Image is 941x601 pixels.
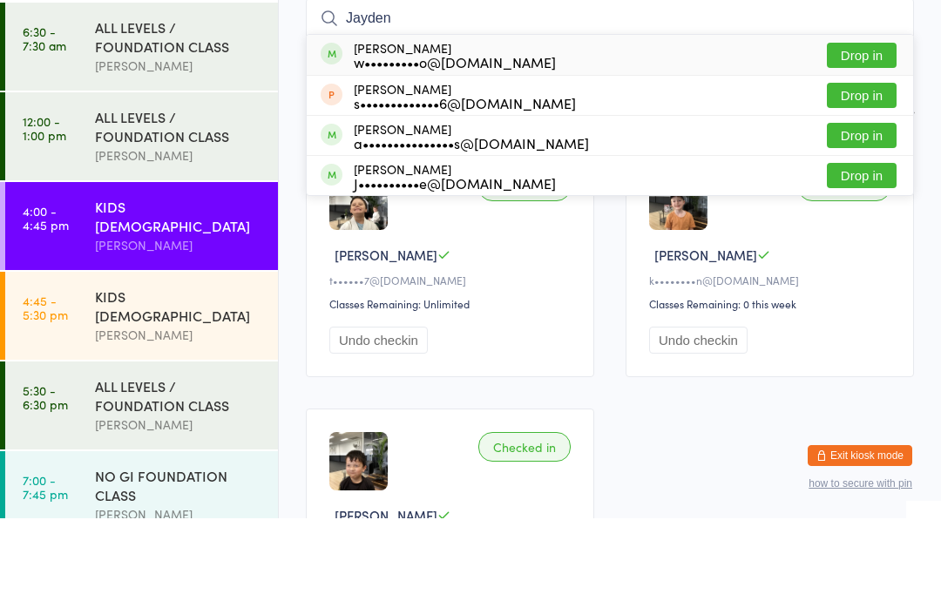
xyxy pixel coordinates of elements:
[354,179,576,192] div: s•••••••••••••6@[DOMAIN_NAME]
[329,355,576,370] div: t••••••
[354,124,556,152] div: [PERSON_NAME]
[23,376,68,404] time: 4:45 - 5:30 pm
[654,328,757,347] span: [PERSON_NAME]
[95,318,263,338] div: [PERSON_NAME]
[23,197,66,225] time: 12:00 - 1:00 pm
[827,206,897,231] button: Drop in
[95,190,263,228] div: ALL LEVELS / FOUNDATION CLASS
[649,254,707,313] img: image1738558591.png
[95,408,263,428] div: [PERSON_NAME]
[354,138,556,152] div: w•••••••••o@[DOMAIN_NAME]
[306,39,914,57] span: BRADDAH JIU - [PERSON_NAME]
[23,287,69,314] time: 4:00 - 4:45 pm
[808,528,912,549] button: Exit kiosk mode
[95,138,263,159] div: [PERSON_NAME]
[23,556,68,584] time: 7:00 - 7:45 pm
[649,355,896,370] div: k••••••••
[95,228,263,248] div: [PERSON_NAME]
[95,459,263,497] div: ALL LEVELS / FOUNDATION CLASS
[329,515,388,573] img: image1731909693.png
[354,205,589,233] div: [PERSON_NAME]
[306,22,887,39] span: [PERSON_NAME]
[649,409,748,436] button: Undo checkin
[827,246,897,271] button: Drop in
[5,265,278,353] a: 4:00 -4:45 pmKIDS [DEMOGRAPHIC_DATA][PERSON_NAME]
[827,125,897,151] button: Drop in
[23,107,66,135] time: 6:30 - 7:30 am
[335,328,437,347] span: [PERSON_NAME]
[95,497,263,517] div: [PERSON_NAME]
[649,379,896,394] div: Classes Remaining: 0 this week
[354,219,589,233] div: a•••••••••••••••s@[DOMAIN_NAME]
[95,369,263,408] div: KIDS [DEMOGRAPHIC_DATA]
[306,4,887,22] span: [DATE] 4:00pm
[354,245,556,273] div: [PERSON_NAME]
[95,100,263,138] div: ALL LEVELS / FOUNDATION CLASS
[5,85,278,173] a: 6:30 -7:30 amALL LEVELS / FOUNDATION CLASS[PERSON_NAME]
[95,549,263,587] div: NO GI FOUNDATION CLASS
[23,48,65,67] a: [DATE]
[306,81,914,121] input: Search
[827,165,897,191] button: Drop in
[125,19,212,48] div: At
[354,165,576,192] div: [PERSON_NAME]
[23,466,68,494] time: 5:30 - 6:30 pm
[329,409,428,436] button: Undo checkin
[5,444,278,532] a: 5:30 -6:30 pmALL LEVELS / FOUNDATION CLASS[PERSON_NAME]
[5,175,278,263] a: 12:00 -1:00 pmALL LEVELS / FOUNDATION CLASS[PERSON_NAME]
[125,48,212,67] div: Any location
[478,515,571,544] div: Checked in
[329,254,388,313] img: image1743485026.png
[354,259,556,273] div: J••••••••••e@[DOMAIN_NAME]
[809,560,912,572] button: how to secure with pin
[5,355,278,442] a: 4:45 -5:30 pmKIDS [DEMOGRAPHIC_DATA][PERSON_NAME]
[329,379,576,394] div: Classes Remaining: Unlimited
[23,19,108,48] div: Events for
[95,280,263,318] div: KIDS [DEMOGRAPHIC_DATA]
